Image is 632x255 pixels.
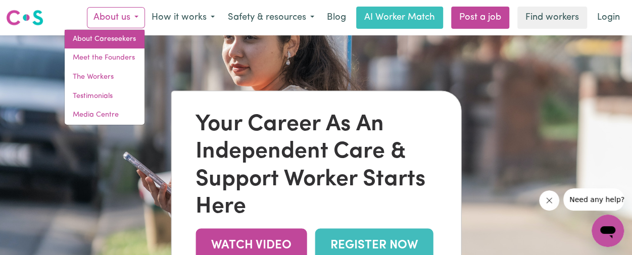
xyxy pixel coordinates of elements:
span: Need any help? [6,7,61,15]
a: Login [591,7,626,29]
div: About us [64,29,145,125]
img: Careseekers logo [6,9,43,27]
a: About Careseekers [65,30,144,49]
a: Blog [321,7,352,29]
a: Meet the Founders [65,48,144,68]
iframe: Message from company [563,188,624,211]
button: How it works [145,7,221,28]
div: Your Career As An Independent Care & Support Worker Starts Here [196,111,436,220]
a: Media Centre [65,106,144,125]
a: Find workers [517,7,587,29]
a: Testimonials [65,87,144,106]
a: The Workers [65,68,144,87]
button: About us [87,7,145,28]
iframe: Button to launch messaging window [592,215,624,247]
a: AI Worker Match [356,7,443,29]
a: Post a job [451,7,509,29]
button: Safety & resources [221,7,321,28]
a: Careseekers logo [6,6,43,29]
iframe: Close message [539,190,559,211]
